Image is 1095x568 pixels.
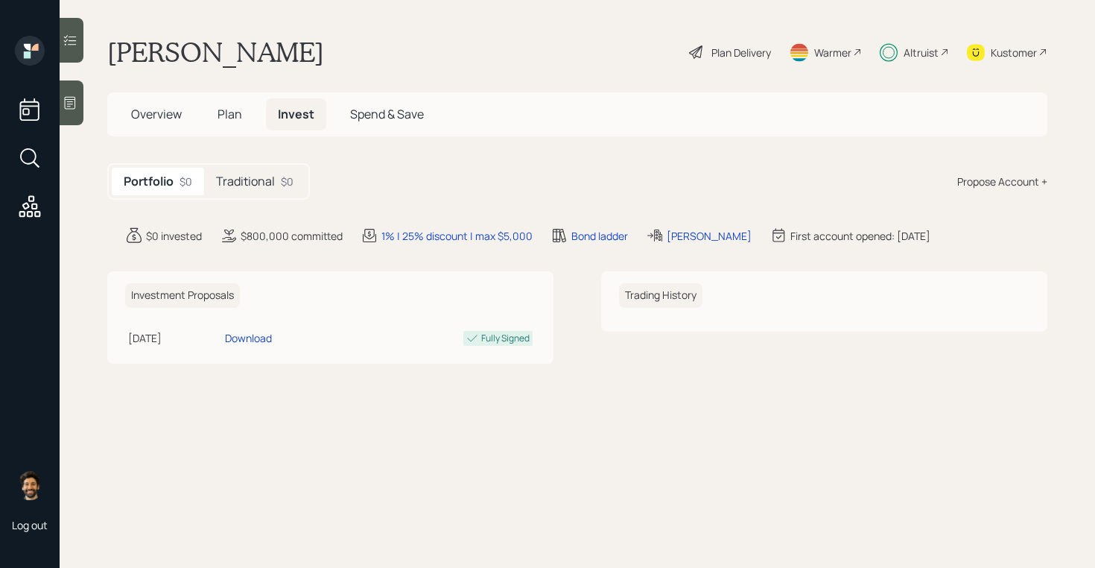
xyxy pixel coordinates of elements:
[146,228,202,244] div: $0 invested
[125,283,240,308] h6: Investment Proposals
[278,106,314,122] span: Invest
[124,174,174,189] h5: Portfolio
[15,470,45,500] img: eric-schwartz-headshot.png
[350,106,424,122] span: Spend & Save
[814,45,851,60] div: Warmer
[571,228,628,244] div: Bond ladder
[381,228,533,244] div: 1% | 25% discount | max $5,000
[180,174,192,189] div: $0
[957,174,1047,189] div: Propose Account +
[218,106,242,122] span: Plan
[241,228,343,244] div: $800,000 committed
[107,36,324,69] h1: [PERSON_NAME]
[131,106,182,122] span: Overview
[281,174,293,189] div: $0
[711,45,771,60] div: Plan Delivery
[904,45,939,60] div: Altruist
[481,332,530,345] div: Fully Signed
[790,228,930,244] div: First account opened: [DATE]
[12,518,48,532] div: Log out
[991,45,1037,60] div: Kustomer
[667,228,752,244] div: [PERSON_NAME]
[128,330,219,346] div: [DATE]
[216,174,275,189] h5: Traditional
[225,330,272,346] div: Download
[619,283,702,308] h6: Trading History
